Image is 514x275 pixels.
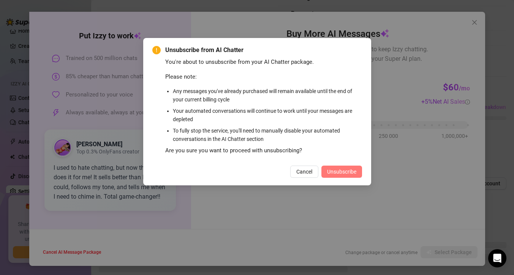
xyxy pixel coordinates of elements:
[173,87,362,104] li: Any messages you've already purchased will remain available until the end of your current billing...
[296,169,312,175] span: Cancel
[173,126,362,143] li: To fully stop the service, you'll need to manually disable your automated conversations in the AI...
[165,58,362,67] div: You're about to unsubscribe from your AI Chatter package.
[327,169,356,175] span: Unsubscribe
[165,46,362,55] span: Unsubscribe from AI Chatter
[152,46,161,54] span: exclamation-circle
[290,166,318,178] button: Cancel
[321,166,362,178] button: Unsubscribe
[165,146,362,155] div: Are you sure you want to proceed with unsubscribing?
[488,249,506,267] div: Open Intercom Messenger
[165,73,362,82] div: Please note:
[173,107,362,123] li: Your automated conversations will continue to work until your messages are depleted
